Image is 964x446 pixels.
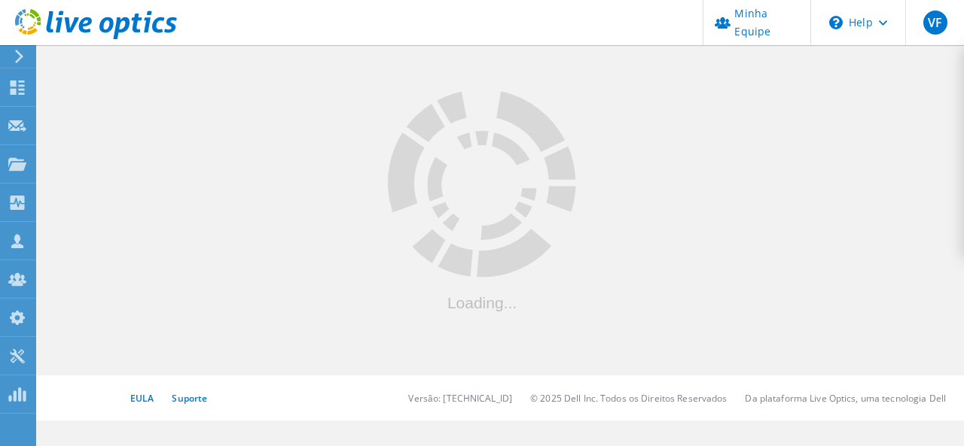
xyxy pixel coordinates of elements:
li: Da plataforma Live Optics, uma tecnologia Dell [745,392,946,405]
li: © 2025 Dell Inc. Todos os Direitos Reservados [530,392,727,405]
a: EULA [130,392,154,405]
svg: \n [829,16,843,29]
a: Suporte [172,392,207,405]
a: Live Optics Dashboard [15,32,177,42]
li: Versão: [TECHNICAL_ID] [408,392,512,405]
span: VF [928,17,942,29]
div: Loading... [388,294,576,310]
